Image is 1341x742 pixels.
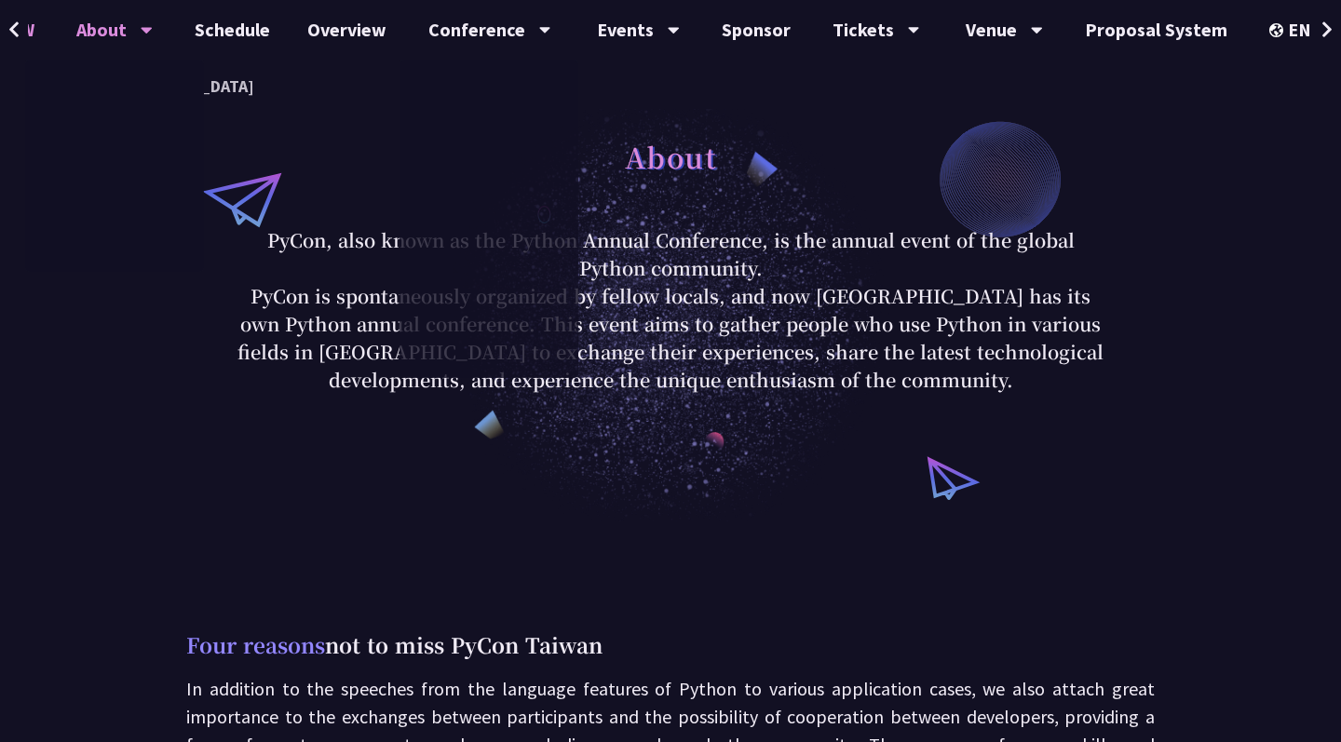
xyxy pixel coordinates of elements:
h1: About [625,128,717,184]
p: not to miss PyCon Taiwan [186,628,1155,661]
p: PyCon, also known as the Python Annual Conference, is the annual event of the global Python commu... [237,226,1104,282]
a: PyCon [GEOGRAPHIC_DATA] [25,64,204,108]
p: PyCon is spontaneously organized by fellow locals, and now [GEOGRAPHIC_DATA] has its own Python a... [237,282,1104,394]
img: Locale Icon [1269,23,1288,37]
span: Four reasons [186,629,325,659]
